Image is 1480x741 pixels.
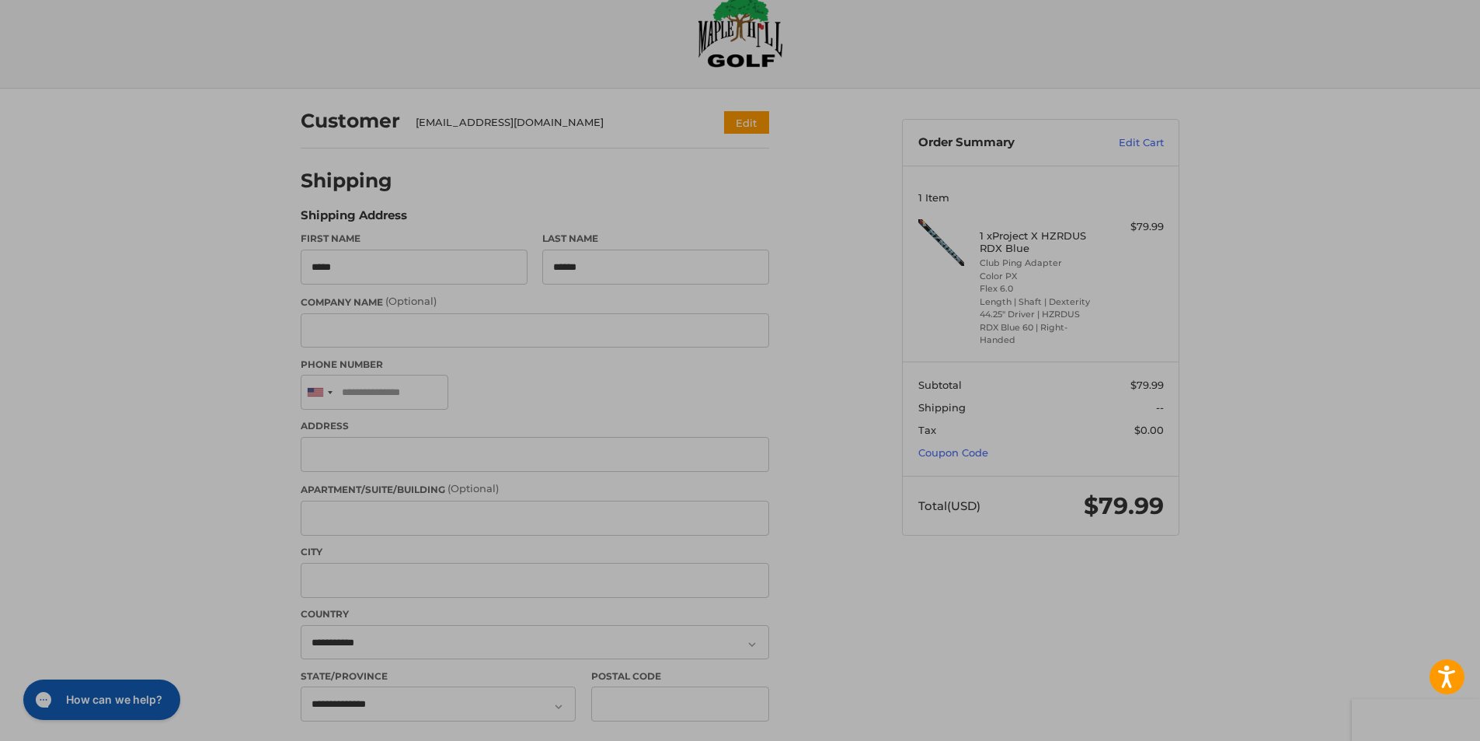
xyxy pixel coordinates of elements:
[301,669,576,683] label: State/Province
[16,674,185,725] iframe: Gorgias live chat messenger
[1134,424,1164,436] span: $0.00
[542,232,769,246] label: Last Name
[918,379,962,391] span: Subtotal
[1156,401,1164,414] span: --
[918,135,1085,151] h3: Order Summary
[918,424,936,436] span: Tax
[918,401,966,414] span: Shipping
[591,669,770,683] label: Postal Code
[918,191,1164,204] h3: 1 Item
[301,207,407,232] legend: Shipping Address
[918,498,980,513] span: Total (USD)
[301,419,769,433] label: Address
[980,229,1099,255] h4: 1 x Project X HZRDUS RDX Blue
[301,481,769,497] label: Apartment/Suite/Building
[301,607,769,621] label: Country
[301,232,528,246] label: First Name
[416,115,695,131] div: [EMAIL_ADDRESS][DOMAIN_NAME]
[918,446,988,459] a: Coupon Code
[980,270,1099,283] li: Color PX
[301,358,769,372] label: Phone Number
[301,109,400,133] h2: Customer
[447,482,499,495] small: (Optional)
[1130,379,1164,391] span: $79.99
[1084,491,1164,520] span: $79.99
[301,294,769,309] label: Company Name
[724,111,769,134] button: Edit
[1352,699,1480,741] iframe: Google Customer Reviews
[980,282,1099,295] li: Flex 6.0
[1085,135,1164,151] a: Edit Cart
[301,169,392,193] h2: Shipping
[385,295,437,307] small: (Optional)
[301,545,769,559] label: City
[301,376,337,409] div: United States: +1
[980,257,1099,270] li: Club Ping Adapter
[980,295,1099,347] li: Length | Shaft | Dexterity 44.25" Driver | HZRDUS RDX Blue 60 | Right-Handed
[1102,219,1164,235] div: $79.99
